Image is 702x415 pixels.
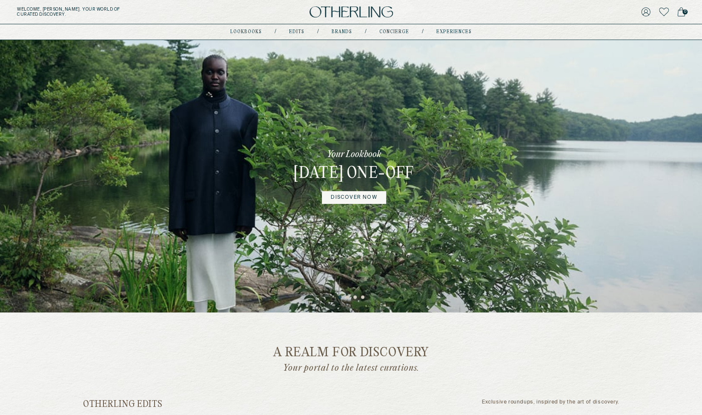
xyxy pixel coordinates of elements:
[322,191,386,204] a: DISCOVER NOW
[346,295,350,300] button: 2
[238,363,464,374] p: Your portal to the latest curations.
[294,164,414,184] h3: [DATE] One-off
[230,30,262,34] a: lookbooks
[338,295,342,300] button: 1
[482,399,619,410] p: Exclusive roundups, inspired by the art of discovery.
[317,29,319,35] div: /
[436,30,472,34] a: experiences
[353,295,358,300] button: 3
[361,295,365,300] button: 4
[379,30,409,34] a: concierge
[289,30,304,34] a: Edits
[327,149,381,160] p: Your Lookbook
[17,7,218,17] h5: Welcome, [PERSON_NAME] . Your world of curated discovery.
[309,6,393,18] img: logo
[275,29,276,35] div: /
[90,346,613,360] h2: a realm for discovery
[422,29,424,35] div: /
[83,399,163,410] h2: otherling edits
[677,6,685,18] a: 0
[365,29,367,35] div: /
[332,30,352,34] a: Brands
[682,9,688,14] span: 0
